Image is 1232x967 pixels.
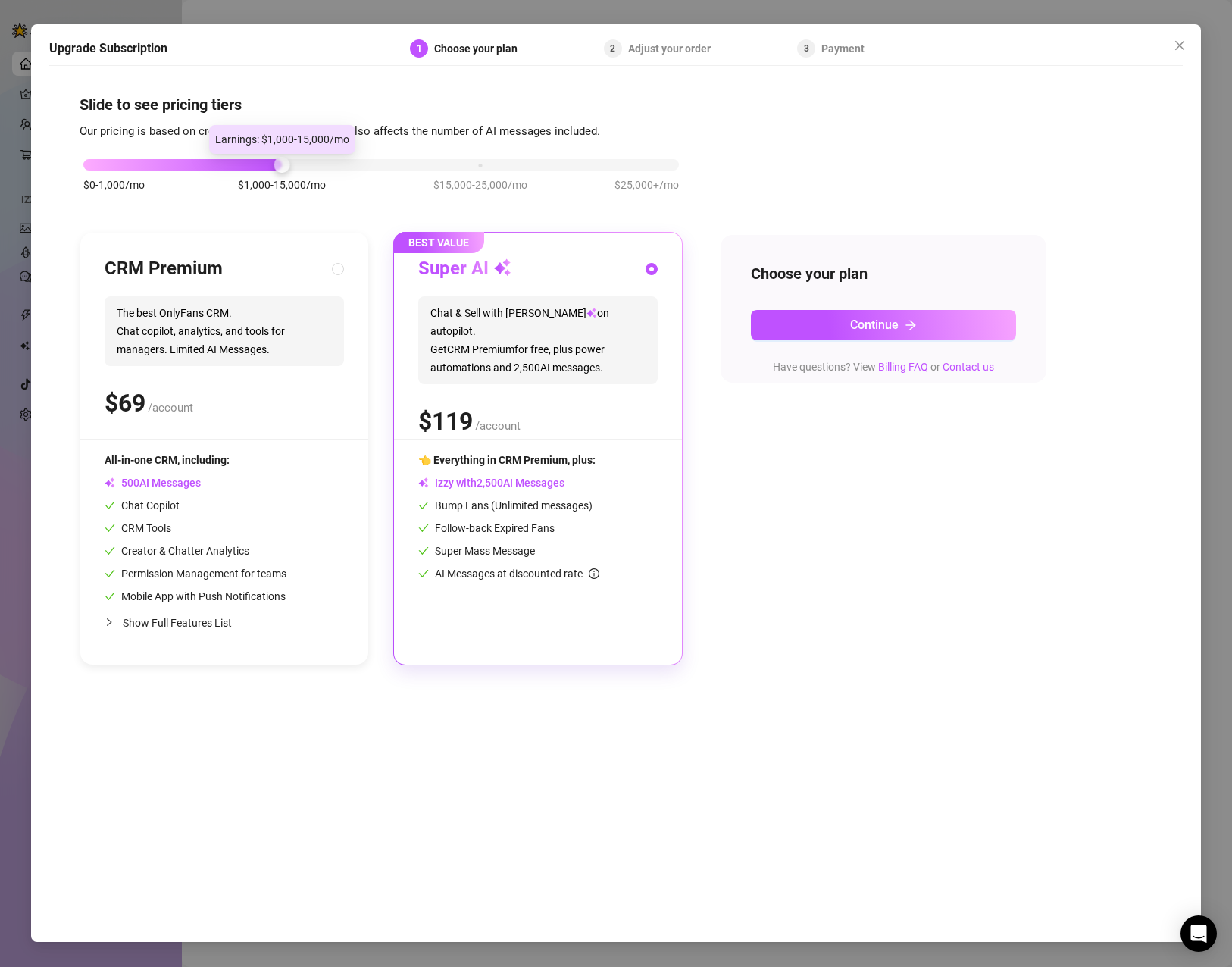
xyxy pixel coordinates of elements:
[418,477,564,489] span: Izzy with AI Messages
[418,499,593,512] span: Bump Fans (Unlimited messages)
[105,523,115,534] span: check
[905,319,917,331] span: arrow-right
[148,401,193,415] span: /account
[80,124,600,138] span: Our pricing is based on creator's monthly earnings. It also affects the number of AI messages inc...
[1180,915,1217,952] div: Open Intercom Messenger
[435,568,599,580] span: AI Messages at discounted rate
[105,568,286,580] span: Permission Management for teams
[417,43,422,54] span: 1
[418,257,511,281] h3: Super AI
[821,39,865,58] div: Payment
[49,39,167,58] h5: Upgrade Subscription
[105,546,115,556] span: check
[418,296,658,384] span: Chat & Sell with [PERSON_NAME] on autopilot. Get CRM Premium for free, plus power automations and...
[393,232,484,253] span: BEST VALUE
[105,500,115,511] span: check
[610,43,615,54] span: 2
[80,94,1153,115] h4: Slide to see pricing tiers
[434,39,527,58] div: Choose your plan
[105,590,286,602] span: Mobile App with Push Notifications
[1168,39,1192,52] span: Close
[418,546,429,556] span: check
[475,419,521,433] span: /account
[105,545,249,557] span: Creator & Chatter Analytics
[804,43,809,54] span: 3
[83,177,145,193] span: $0-1,000/mo
[751,310,1016,340] button: Continuearrow-right
[418,545,535,557] span: Super Mass Message
[105,522,171,534] span: CRM Tools
[418,454,596,466] span: 👈 Everything in CRM Premium, plus:
[105,591,115,602] span: check
[418,500,429,511] span: check
[105,618,114,627] span: collapsed
[1168,33,1192,58] button: Close
[105,296,344,366] span: The best OnlyFans CRM. Chat copilot, analytics, and tools for managers. Limited AI Messages.
[418,522,555,534] span: Follow-back Expired Fans
[238,177,326,193] span: $1,000-15,000/mo
[209,125,355,154] div: Earnings: $1,000-15,000/mo
[878,361,928,373] a: Billing FAQ
[418,568,429,579] span: check
[943,361,994,373] a: Contact us
[105,605,344,640] div: Show Full Features List
[628,39,720,58] div: Adjust your order
[773,361,994,373] span: Have questions? View or
[614,177,679,193] span: $25,000+/mo
[105,389,145,418] span: $
[105,568,115,579] span: check
[105,499,180,512] span: Chat Copilot
[105,477,201,489] span: AI Messages
[751,263,1016,284] h4: Choose your plan
[105,257,223,281] h3: CRM Premium
[123,617,232,629] span: Show Full Features List
[850,318,899,332] span: Continue
[589,568,599,579] span: info-circle
[1174,39,1186,52] span: close
[105,454,230,466] span: All-in-one CRM, including:
[418,407,473,436] span: $
[433,177,527,193] span: $15,000-25,000/mo
[418,523,429,534] span: check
